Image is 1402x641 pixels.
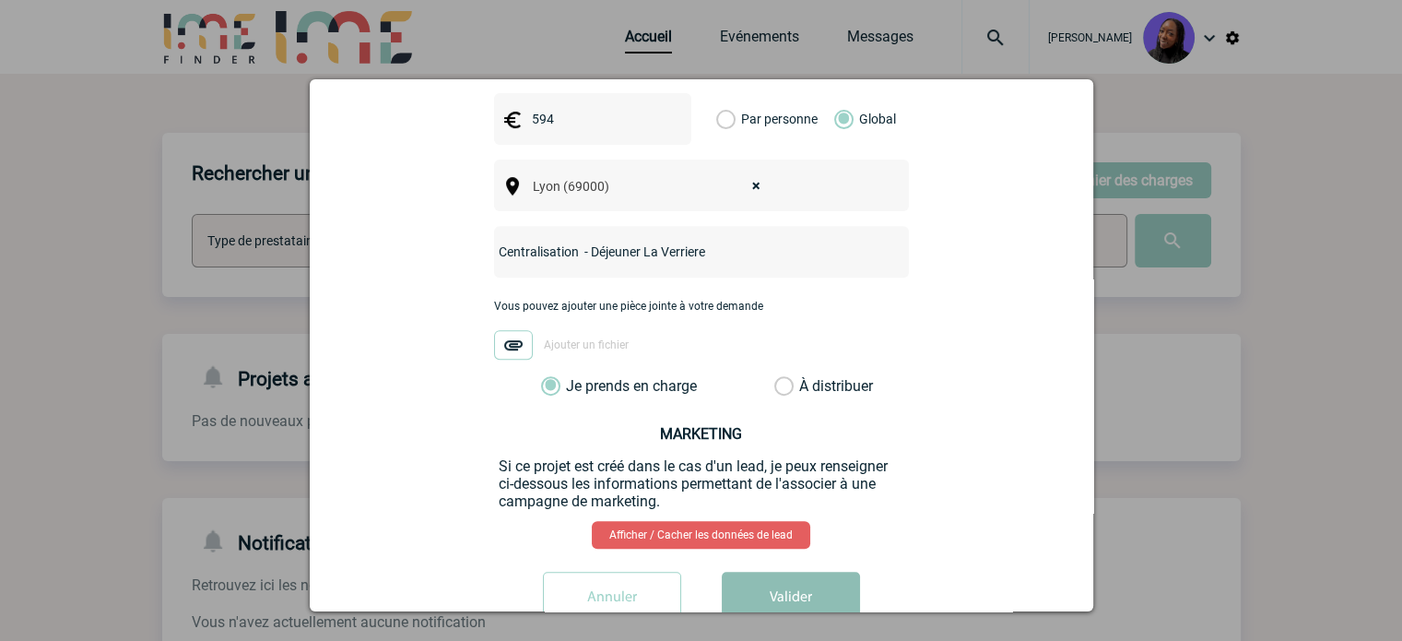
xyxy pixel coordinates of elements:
label: À distribuer [774,377,794,396]
p: Vous pouvez ajouter une pièce jointe à votre demande [494,300,909,313]
span: Ajouter un fichier [544,339,629,352]
span: Lyon (69000) [525,173,779,199]
span: × [752,173,760,199]
input: Annuler [543,572,681,623]
label: Je prends en charge [541,377,572,396]
input: Nom de l'événement [494,240,860,264]
input: Budget HT [527,107,654,131]
label: Par personne [716,93,736,145]
h3: MARKETING [499,425,904,443]
p: Si ce projet est créé dans le cas d'un lead, je peux renseigner ci-dessous les informations perme... [499,457,904,510]
a: Afficher / Cacher les données de lead [592,521,810,549]
label: Global [834,93,846,145]
button: Valider [722,572,860,623]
